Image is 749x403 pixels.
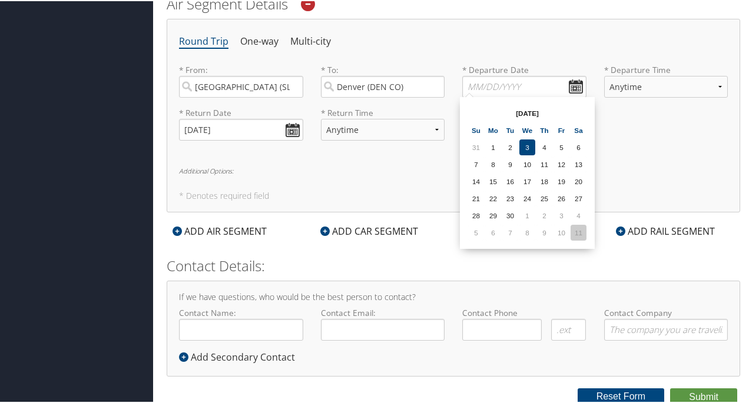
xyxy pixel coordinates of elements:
[179,306,303,339] label: Contact Name:
[519,121,535,137] th: We
[485,207,501,222] td: 29
[536,172,552,188] td: 18
[610,223,721,237] div: ADD RAIL SEGMENT
[485,224,501,239] td: 6
[468,189,484,205] td: 21
[179,30,228,51] li: Round Trip
[502,172,518,188] td: 16
[604,318,728,339] input: Contact Company
[536,138,552,154] td: 4
[502,207,518,222] td: 30
[571,189,586,205] td: 27
[554,207,569,222] td: 3
[179,349,301,363] div: Add Secondary Contact
[462,306,586,318] label: Contact Phone
[468,172,484,188] td: 14
[536,189,552,205] td: 25
[468,155,484,171] td: 7
[462,63,586,75] label: * Departure Date
[179,166,728,173] h6: Additional Options:
[502,138,518,154] td: 2
[485,189,501,205] td: 22
[179,106,303,118] label: * Return Date
[485,172,501,188] td: 15
[468,224,484,239] td: 5
[519,172,535,188] td: 17
[519,189,535,205] td: 24
[571,172,586,188] td: 20
[571,207,586,222] td: 4
[179,118,303,139] input: MM/DD/YYYY
[536,207,552,222] td: 2
[179,191,728,199] h5: * Denotes required field
[502,189,518,205] td: 23
[167,223,273,237] div: ADD AIR SEGMENT
[179,63,303,96] label: * From:
[502,121,518,137] th: Tu
[321,63,445,96] label: * To:
[571,121,586,137] th: Sa
[554,138,569,154] td: 5
[485,155,501,171] td: 8
[321,106,445,118] label: * Return Time
[468,138,484,154] td: 31
[462,75,586,96] input: MM/DD/YYYY
[604,75,728,96] select: * Departure Time
[485,121,501,137] th: Mo
[321,75,445,96] input: City or Airport Code
[571,155,586,171] td: 13
[536,224,552,239] td: 9
[502,155,518,171] td: 9
[502,224,518,239] td: 7
[519,224,535,239] td: 8
[179,75,303,96] input: City or Airport Code
[604,63,728,106] label: * Departure Time
[321,318,445,339] input: Contact Email:
[167,255,740,275] h2: Contact Details:
[290,30,331,51] li: Multi-city
[519,155,535,171] td: 10
[551,318,586,339] input: .ext
[179,292,728,300] h4: If we have questions, who would be the best person to contact?
[554,189,569,205] td: 26
[485,138,501,154] td: 1
[179,318,303,339] input: Contact Name:
[554,172,569,188] td: 19
[536,155,552,171] td: 11
[604,306,728,339] label: Contact Company
[519,138,535,154] td: 3
[536,121,552,137] th: Th
[571,138,586,154] td: 6
[468,207,484,222] td: 28
[554,155,569,171] td: 12
[468,121,484,137] th: Su
[554,224,569,239] td: 10
[314,223,424,237] div: ADD CAR SEGMENT
[240,30,279,51] li: One-way
[519,207,535,222] td: 1
[321,306,445,339] label: Contact Email:
[485,104,569,120] th: [DATE]
[554,121,569,137] th: Fr
[571,224,586,239] td: 11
